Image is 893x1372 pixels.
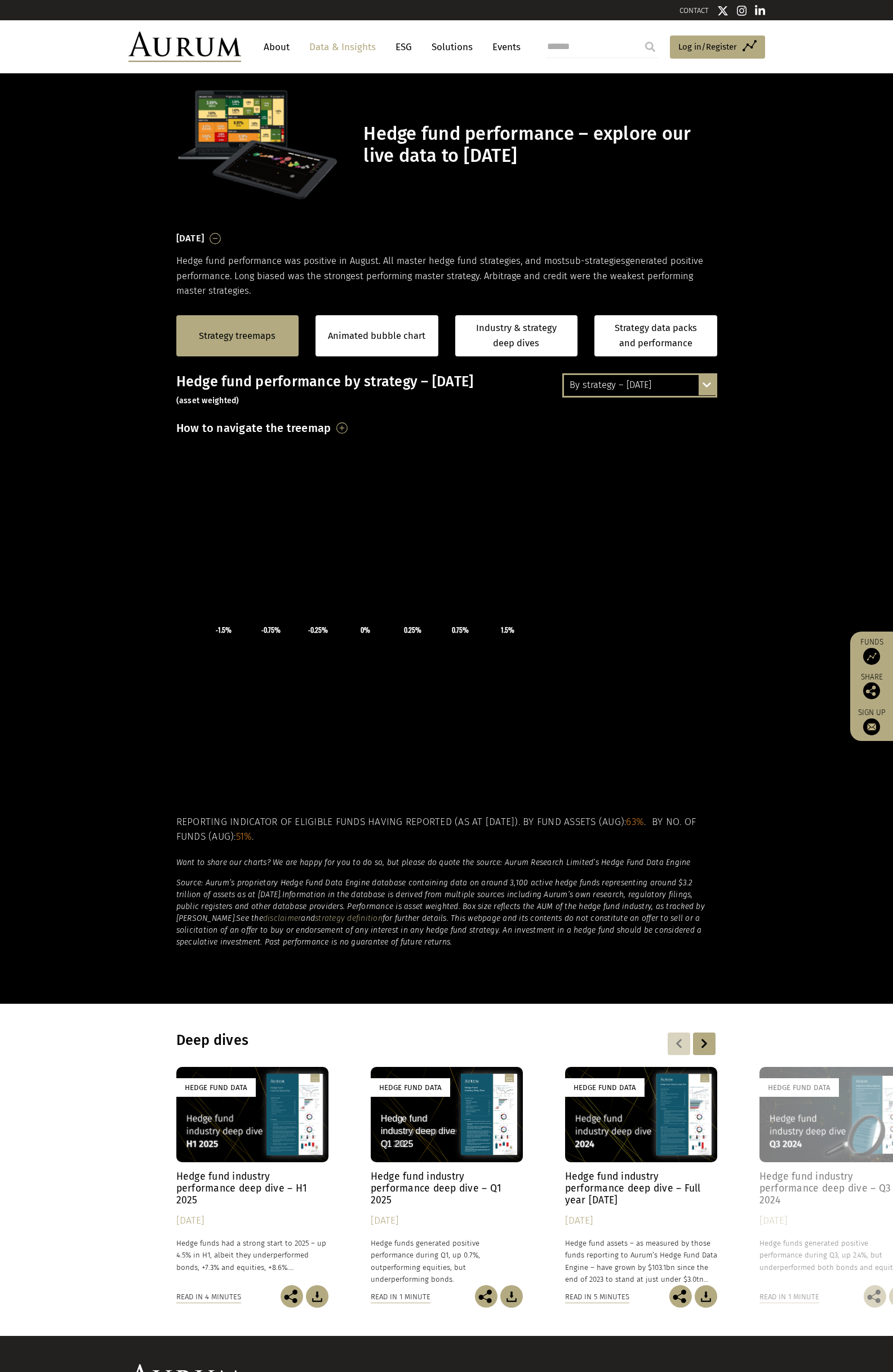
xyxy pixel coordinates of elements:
h4: Hedge fund industry performance deep dive – H1 2025 [176,1171,328,1206]
h4: Hedge fund industry performance deep dive – Q1 2025 [371,1171,523,1206]
a: Strategy data packs and performance [594,315,717,356]
div: Share [856,673,887,699]
small: (asset weighted) [176,396,239,405]
a: Animated bubble chart [328,329,425,343]
div: Hedge Fund Data [371,1078,450,1097]
a: Sign up [856,708,887,735]
p: Hedge fund assets – as measured by those funds reporting to Aurum’s Hedge Fund Data Engine – have... [565,1237,717,1285]
div: Read in 1 minute [759,1291,819,1303]
a: CONTACT [679,6,709,15]
img: Sign up to our newsletter [863,718,880,735]
span: sub-strategies [565,255,625,266]
span: 51% [236,831,252,842]
em: and [301,914,315,923]
span: Log in/Register [678,40,737,54]
img: Instagram icon [737,5,747,16]
em: Information in the database is derived from multiple sources including Aurum’s own research, regu... [176,890,705,923]
a: Funds [856,637,887,665]
img: Share this post [863,682,880,699]
div: [DATE] [565,1213,717,1229]
h3: Deep dives [176,1032,572,1049]
div: Hedge Fund Data [565,1078,645,1097]
img: Aurum [128,32,241,62]
div: [DATE] [371,1213,523,1229]
img: Linkedin icon [755,5,765,16]
img: Share this post [475,1285,497,1308]
img: Access Funds [863,648,880,665]
a: Strategy treemaps [199,329,276,343]
em: Source: Aurum’s proprietary Hedge Fund Data Engine database containing data on around 3,100 activ... [176,878,693,899]
a: ESG [390,37,417,58]
div: Hedge Fund Data [759,1078,839,1097]
img: Download Article [500,1285,523,1308]
a: Log in/Register [670,36,765,59]
input: Submit [639,36,661,58]
a: Solutions [426,37,478,58]
div: [DATE] [176,1213,328,1229]
h1: Hedge fund performance – explore our live data to [DATE] [363,123,714,167]
h3: Hedge fund performance by strategy – [DATE] [176,373,717,407]
a: Industry & strategy deep dives [455,315,578,356]
img: Download Article [306,1285,328,1308]
img: Download Article [695,1285,717,1308]
div: By strategy – [DATE] [564,375,716,395]
a: strategy definition [315,914,383,923]
div: Read in 5 minutes [565,1291,629,1303]
a: disclaimer [263,914,301,923]
a: Hedge Fund Data Hedge fund industry performance deep dive – Q1 2025 [DATE] Hedge funds generated ... [371,1067,523,1285]
img: Share this post [864,1285,886,1308]
div: Read in 4 minutes [176,1291,241,1303]
p: Hedge funds generated positive performance during Q1, up 0.7%, outperforming equities, but underp... [371,1237,523,1285]
a: Data & Insights [304,37,381,58]
a: Hedge Fund Data Hedge fund industry performance deep dive – Full year [DATE] [DATE] Hedge fund as... [565,1067,717,1285]
p: Hedge funds had a strong start to 2025 – up 4.5% in H1, albeit they underperformed bonds, +7.3% a... [176,1237,328,1273]
div: Read in 1 minute [371,1291,430,1303]
a: About [258,37,295,58]
p: Hedge fund performance was positive in August. All master hedge fund strategies, and most generat... [176,254,717,298]
h3: How to navigate the treemap [176,418,331,438]
h5: Reporting indicator of eligible funds having reported (as at [DATE]). By fund assets (Aug): . By ... [176,815,717,845]
h3: [DATE] [176,230,205,247]
a: Hedge Fund Data Hedge fund industry performance deep dive – H1 2025 [DATE] Hedge funds had a stro... [176,1067,328,1285]
h4: Hedge fund industry performance deep dive – Full year [DATE] [565,1171,717,1206]
em: Want to share our charts? We are happy for you to do so, but please do quote the source: Aurum Re... [176,858,691,867]
em: See the [236,914,263,923]
a: Events [487,37,521,58]
em: for further details. This webpage and its contents do not constitute an offer to sell or a solici... [176,914,702,947]
img: Share this post [669,1285,692,1308]
div: Hedge Fund Data [176,1078,256,1097]
img: Twitter icon [717,5,728,16]
span: 63% [626,816,644,828]
img: Share this post [281,1285,303,1308]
